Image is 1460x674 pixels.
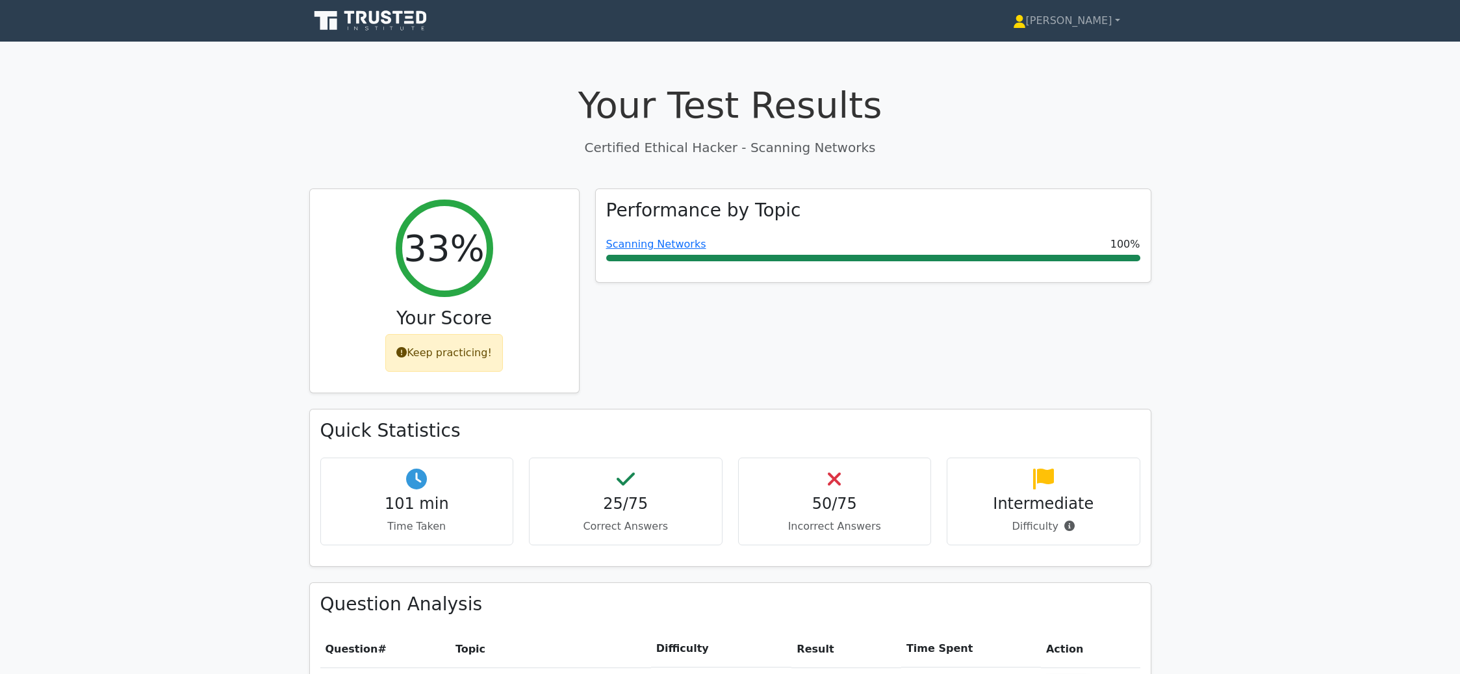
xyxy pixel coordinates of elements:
th: Action [1041,630,1140,668]
th: Topic [450,630,651,668]
span: 100% [1110,237,1140,252]
h4: 50/75 [749,495,921,513]
th: Time Spent [901,630,1041,668]
a: Scanning Networks [606,238,706,250]
p: Incorrect Answers [749,519,921,534]
h2: 33% [403,226,484,270]
h3: Performance by Topic [606,200,801,222]
div: Keep practicing! [385,334,503,372]
th: Difficulty [651,630,792,668]
h1: Your Test Results [309,83,1151,127]
h4: 101 min [331,495,503,513]
th: # [320,630,450,668]
a: [PERSON_NAME] [982,8,1151,34]
span: Question [326,643,378,655]
h3: Question Analysis [320,593,1140,616]
h4: Intermediate [958,495,1129,513]
p: Certified Ethical Hacker - Scanning Networks [309,138,1151,157]
p: Time Taken [331,519,503,534]
h4: 25/75 [540,495,711,513]
h3: Quick Statistics [320,420,1140,442]
th: Result [791,630,901,668]
h3: Your Score [320,307,569,330]
p: Difficulty [958,519,1129,534]
p: Correct Answers [540,519,711,534]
